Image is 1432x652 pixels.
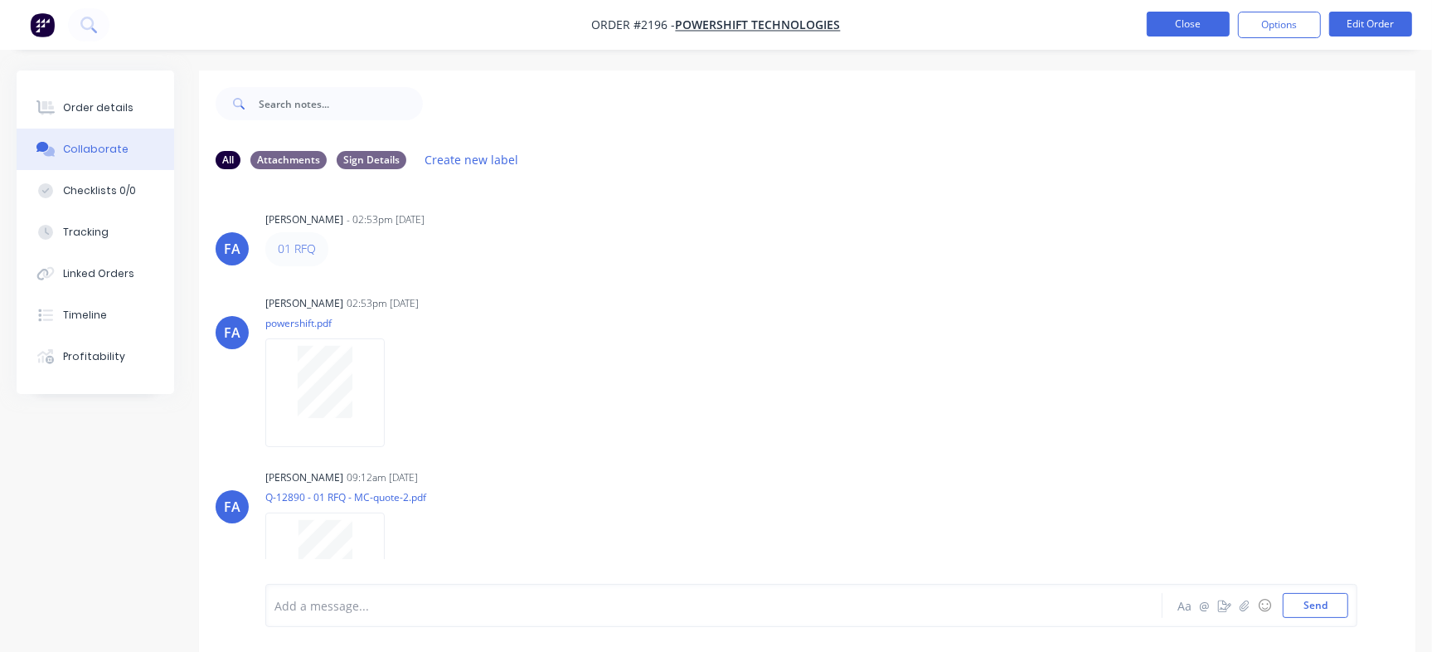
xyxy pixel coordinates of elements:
button: Aa [1175,596,1195,616]
div: [PERSON_NAME] [265,296,343,311]
button: Close [1147,12,1230,36]
a: 01 RFQ [278,241,316,256]
button: Linked Orders [17,253,174,294]
p: powershift.pdf [265,316,401,330]
button: Edit Order [1329,12,1412,36]
div: Collaborate [63,142,129,157]
button: Profitability [17,336,174,377]
input: Search notes... [259,87,423,120]
div: [PERSON_NAME] [265,470,343,485]
button: Timeline [17,294,174,336]
div: [PERSON_NAME] [265,212,343,227]
div: Timeline [63,308,107,323]
button: Collaborate [17,129,174,170]
button: Order details [17,87,174,129]
div: 09:12am [DATE] [347,470,418,485]
button: @ [1195,596,1215,616]
button: Checklists 0/0 [17,170,174,212]
div: Checklists 0/0 [63,183,136,198]
a: Powershift Technologies [676,17,841,33]
button: Create new label [416,148,527,171]
div: - 02:53pm [DATE] [347,212,425,227]
div: FA [224,497,240,517]
button: Tracking [17,212,174,253]
div: Tracking [63,225,109,240]
div: FA [224,323,240,343]
button: Options [1238,12,1321,38]
div: 02:53pm [DATE] [347,296,419,311]
div: Sign Details [337,151,406,169]
div: All [216,151,240,169]
p: Q-12890 - 01 RFQ - MC-quote-2.pdf [265,490,426,504]
div: Linked Orders [63,266,134,281]
div: Order details [63,100,133,115]
img: Factory [30,12,55,37]
div: FA [224,239,240,259]
button: ☺ [1255,596,1274,616]
span: Order #2196 - [592,17,676,33]
div: Profitability [63,349,125,364]
button: Send [1283,593,1348,618]
div: Attachments [250,151,327,169]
